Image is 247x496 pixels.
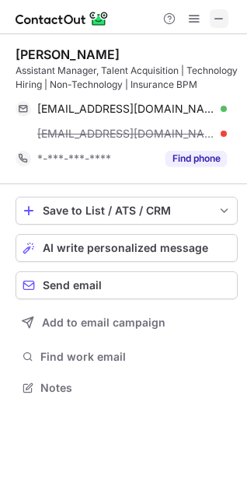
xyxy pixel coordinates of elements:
button: Notes [16,377,238,399]
button: Reveal Button [165,151,227,166]
button: Find work email [16,346,238,368]
span: AI write personalized message [43,242,208,254]
span: [EMAIL_ADDRESS][DOMAIN_NAME] [37,102,215,116]
button: Send email [16,271,238,299]
span: Add to email campaign [42,316,165,329]
span: Notes [40,381,231,395]
span: [EMAIL_ADDRESS][DOMAIN_NAME] [37,127,215,141]
span: Find work email [40,350,231,364]
div: Save to List / ATS / CRM [43,204,210,217]
img: ContactOut v5.3.10 [16,9,109,28]
button: save-profile-one-click [16,197,238,225]
div: [PERSON_NAME] [16,47,120,62]
span: Send email [43,279,102,292]
button: AI write personalized message [16,234,238,262]
div: Assistant Manager, Talent Acquisition | Technology Hiring | Non-Technology | Insurance BPM [16,64,238,92]
button: Add to email campaign [16,309,238,337]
